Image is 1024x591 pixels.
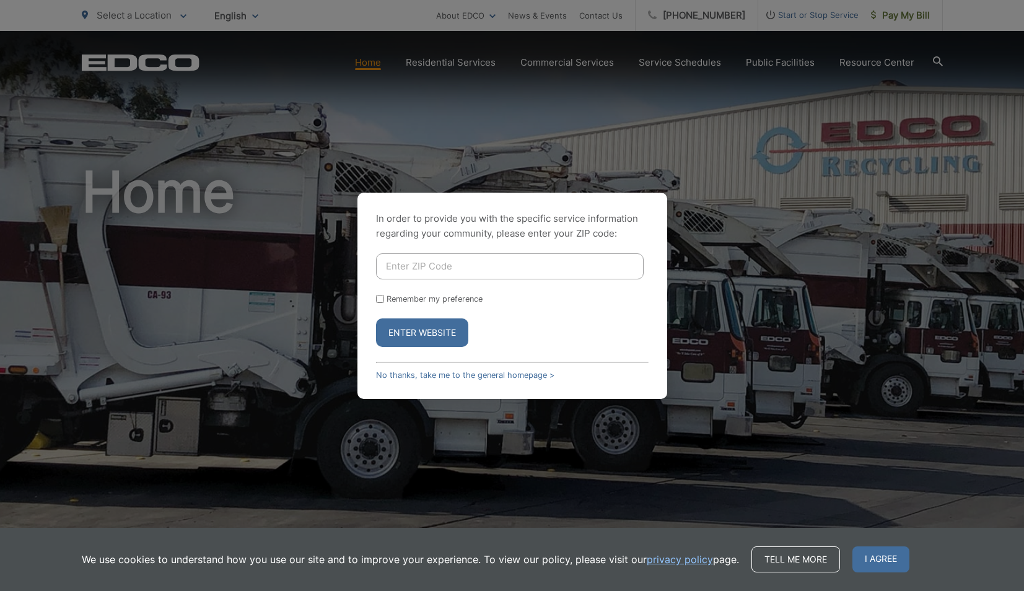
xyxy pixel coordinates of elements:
[376,370,554,380] a: No thanks, take me to the general homepage >
[647,552,713,567] a: privacy policy
[376,211,649,241] p: In order to provide you with the specific service information regarding your community, please en...
[751,546,840,572] a: Tell me more
[387,294,483,304] label: Remember my preference
[376,318,468,347] button: Enter Website
[82,552,739,567] p: We use cookies to understand how you use our site and to improve your experience. To view our pol...
[376,253,644,279] input: Enter ZIP Code
[852,546,909,572] span: I agree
